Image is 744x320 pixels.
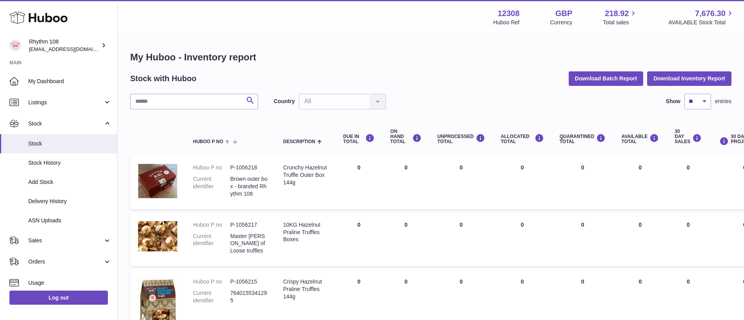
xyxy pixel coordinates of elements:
img: product image [138,164,177,198]
td: 0 [667,156,709,209]
div: Huboo Ref [493,19,520,26]
dd: P-1056218 [230,164,267,171]
span: 7,676.30 [695,8,726,19]
dt: Current identifier [193,233,230,255]
button: Download Batch Report [569,71,644,85]
span: 0 [581,164,584,171]
span: AVAILABLE Stock Total [668,19,735,26]
td: 0 [613,156,667,209]
span: Delivery History [28,198,111,205]
div: 30 DAY SALES [675,129,702,145]
div: ON HAND Total [390,129,422,145]
span: Add Stock [28,178,111,186]
dd: Brown outer box - branded Rhythm 108 [230,175,267,198]
div: Crispy Hazelnut Praline Truffles 144g [283,278,327,300]
img: product image [138,221,177,251]
span: [EMAIL_ADDRESS][DOMAIN_NAME] [29,46,115,52]
a: 7,676.30 AVAILABLE Stock Total [668,8,735,26]
span: Description [283,139,315,144]
td: 0 [335,213,382,267]
div: UNPROCESSED Total [437,134,485,144]
a: 218.92 Total sales [603,8,638,26]
label: Show [666,98,680,105]
div: DUE IN TOTAL [343,134,375,144]
span: Stock [28,140,111,147]
span: Stock History [28,159,111,167]
div: ALLOCATED Total [501,134,544,144]
td: 0 [382,213,429,267]
span: entries [715,98,731,105]
div: Crunchy Hazelnut Truffle Outer Box 144g [283,164,327,186]
img: orders@rhythm108.com [9,40,21,51]
span: Usage [28,279,111,287]
span: Listings [28,99,103,106]
div: QUARANTINED Total [560,134,606,144]
dd: P-1056217 [230,221,267,229]
span: Orders [28,258,103,265]
dt: Huboo P no [193,278,230,285]
td: 0 [493,213,552,267]
span: Total sales [603,19,638,26]
td: 0 [335,156,382,209]
span: 218.92 [605,8,629,19]
div: AVAILABLE Total [621,134,659,144]
div: 10KG Hazelnut Praline Truffles Boxes [283,221,327,244]
h1: My Huboo - Inventory report [130,51,731,64]
dt: Current identifier [193,289,230,304]
td: 0 [429,213,493,267]
span: ASN Uploads [28,217,111,224]
div: Currency [550,19,573,26]
dd: 7640155341295 [230,289,267,304]
span: 0 [581,222,584,228]
td: 0 [613,213,667,267]
strong: GBP [555,8,572,19]
dd: Master [PERSON_NAME] of Loose truffles [230,233,267,255]
strong: 12308 [498,8,520,19]
label: Country [274,98,295,105]
td: 0 [667,213,709,267]
td: 0 [429,156,493,209]
dt: Current identifier [193,175,230,198]
td: 0 [493,156,552,209]
a: Log out [9,291,108,305]
span: Sales [28,237,103,244]
span: Stock [28,120,103,127]
td: 0 [382,156,429,209]
span: My Dashboard [28,78,111,85]
dd: P-1056215 [230,278,267,285]
dt: Huboo P no [193,221,230,229]
span: 0 [581,278,584,285]
div: Rhythm 108 [29,38,100,53]
span: Huboo P no [193,139,223,144]
button: Download Inventory Report [647,71,731,85]
h2: Stock with Huboo [130,73,196,84]
dt: Huboo P no [193,164,230,171]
